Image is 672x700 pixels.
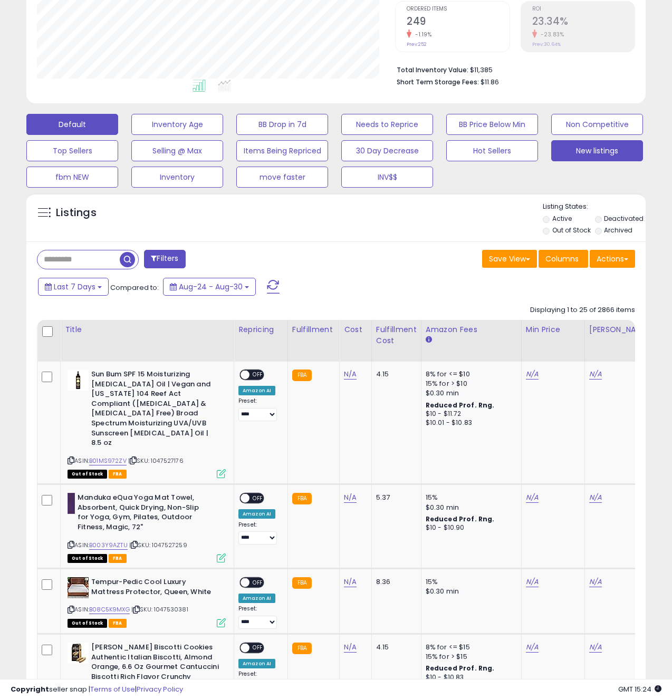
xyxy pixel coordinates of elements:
button: Hot Sellers [446,140,538,161]
span: OFF [249,371,266,380]
a: B01MS972ZV [89,456,127,465]
div: ASIN: [68,370,226,477]
div: Title [65,324,229,335]
div: Amazon AI [238,594,275,603]
a: N/A [344,492,357,503]
label: Active [552,214,572,223]
span: OFF [249,578,266,587]
img: 31Orb-7ZXBL._SL40_.jpg [68,493,75,514]
div: Amazon AI [238,509,275,519]
button: New listings [551,140,643,161]
span: 2025-09-7 15:24 GMT [618,684,661,694]
button: BB Drop in 7d [236,114,328,135]
button: Last 7 Days [38,278,109,296]
a: N/A [526,492,539,503]
div: 4.15 [376,643,413,652]
span: Ordered Items [407,6,510,12]
b: Sun Bum SPF 15 Moisturizing [MEDICAL_DATA] Oil | Vegan and [US_STATE] 104 Reef Act Compliant ([ME... [91,370,219,451]
a: N/A [589,577,602,587]
div: ASIN: [68,577,226,626]
span: | SKU: 1047527176 [128,456,184,465]
img: 51IUwFC4FPL._SL40_.jpg [68,643,89,664]
div: 15% [426,577,513,587]
small: Prev: 30.64% [532,41,561,47]
a: Privacy Policy [137,684,183,694]
span: ROI [532,6,635,12]
button: Needs to Reprice [341,114,433,135]
span: OFF [249,644,266,653]
span: FBA [109,470,127,479]
div: 15% for > $15 [426,652,513,662]
b: Tempur-Pedic Cool Luxury Mattress Protector, Queen, White [91,577,219,599]
b: Manduka eQua Yoga Mat Towel, Absorbent, Quick Drying, Non-Slip for Yoga, Gym, Pilates, Outdoor Fi... [78,493,206,534]
a: Terms of Use [90,684,135,694]
button: 30 Day Decrease [341,140,433,161]
button: Top Sellers [26,140,118,161]
div: Preset: [238,521,280,545]
h2: 23.34% [532,15,635,30]
button: Aug-24 - Aug-30 [163,278,256,296]
a: N/A [526,369,539,380]
a: N/A [344,369,357,380]
button: Columns [539,250,588,268]
span: All listings that are currently out of stock and unavailable for purchase on Amazon [68,554,107,563]
small: Amazon Fees. [426,335,432,345]
div: 8% for <= $10 [426,370,513,379]
h2: 249 [407,15,510,30]
b: Reduced Prof. Rng. [426,401,495,410]
button: Save View [482,250,537,268]
small: FBA [292,577,312,589]
div: 8% for <= $15 [426,643,513,652]
div: Amazon AI [238,659,275,668]
div: 15% for > $10 [426,379,513,388]
button: Inventory [131,167,223,188]
b: Total Inventory Value: [397,65,468,74]
a: N/A [589,492,602,503]
b: Short Term Storage Fees: [397,77,479,86]
a: N/A [589,369,602,380]
button: Items Being Repriced [236,140,328,161]
div: Amazon Fees [426,324,517,335]
small: -1.19% [411,31,431,38]
div: Cost [344,324,367,335]
label: Deactivated [604,214,644,223]
span: All listings that are currently out of stock and unavailable for purchase on Amazon [68,470,107,479]
div: $10 - $11.72 [426,410,513,419]
a: B08C5K9MXG [89,605,130,614]
a: B003Y9AZTU [89,541,128,550]
button: move faster [236,167,328,188]
div: seller snap | | [11,685,183,695]
span: $11.86 [481,77,499,87]
button: Filters [144,250,185,268]
div: Repricing [238,324,283,335]
li: $11,385 [397,63,627,75]
img: 31igeClat8L._SL40_.jpg [68,370,89,391]
span: OFF [249,494,266,503]
div: Fulfillment [292,324,335,335]
p: Listing States: [543,202,646,212]
div: ASIN: [68,493,226,561]
span: Last 7 Days [54,281,95,292]
b: Reduced Prof. Rng. [426,664,495,673]
small: FBA [292,370,312,381]
span: FBA [109,554,127,563]
div: Fulfillment Cost [376,324,417,346]
a: N/A [589,642,602,653]
button: BB Price Below Min [446,114,538,135]
h5: Listings [56,206,97,220]
div: Displaying 1 to 25 of 2866 items [530,305,635,315]
div: $0.30 min [426,587,513,596]
button: Inventory Age [131,114,223,135]
div: 15% [426,493,513,502]
button: Default [26,114,118,135]
a: N/A [344,642,357,653]
span: Compared to: [110,283,159,293]
div: $0.30 min [426,388,513,398]
div: Min Price [526,324,580,335]
button: fbm NEW [26,167,118,188]
div: Amazon AI [238,386,275,395]
span: FBA [109,619,127,628]
div: $0.30 min [426,503,513,512]
small: FBA [292,493,312,504]
div: Preset: [238,397,280,421]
